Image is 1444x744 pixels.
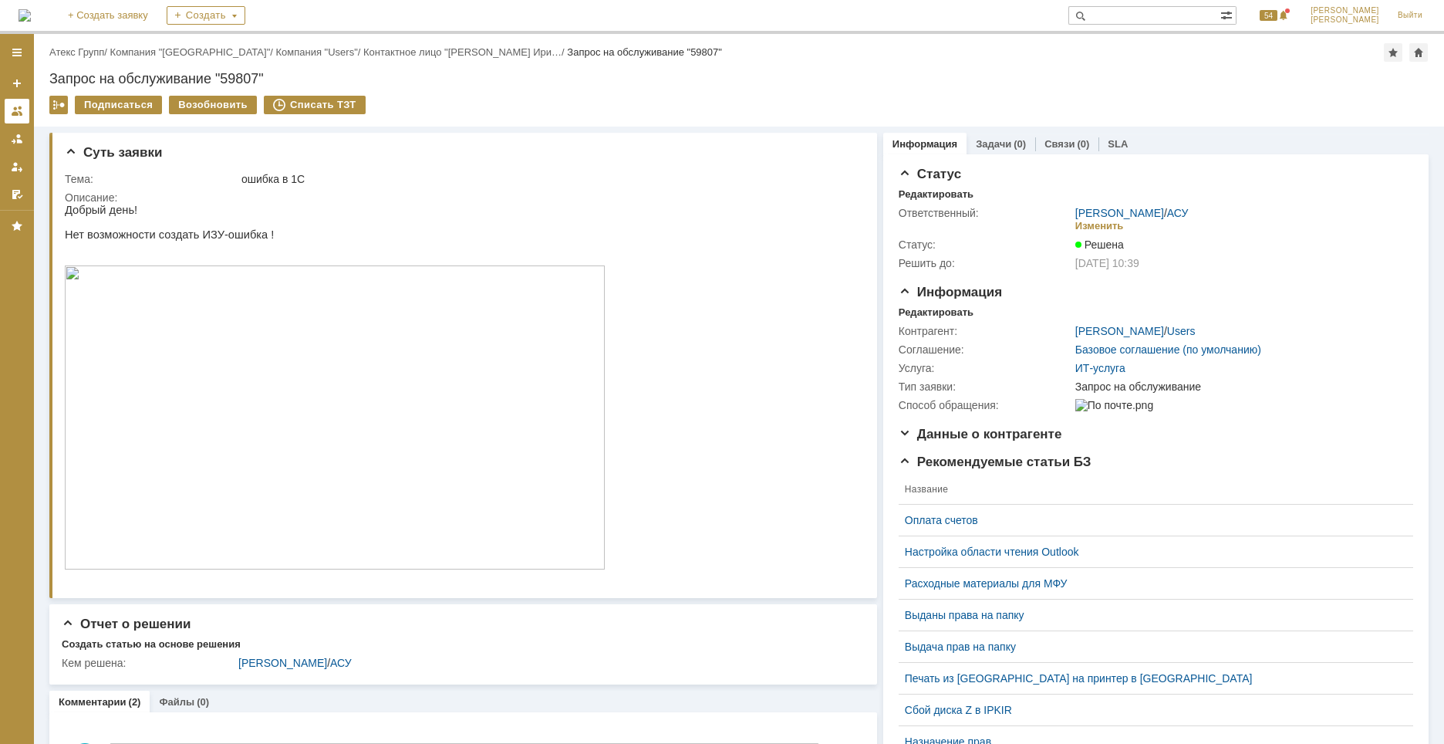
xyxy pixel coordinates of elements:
[49,46,104,58] a: Атекс Групп
[905,641,1395,653] a: Выдача прав на папку
[899,188,973,201] div: Редактировать
[1044,138,1075,150] a: Связи
[567,46,722,58] div: Запрос на обслуживание "59807"
[1384,43,1402,62] div: Добавить в избранное
[129,696,141,708] div: (2)
[15,97,251,108] span: Email отправителя: [EMAIL_ADDRESS][DOMAIN_NAME]
[59,696,127,708] a: Комментарии
[1167,207,1189,219] a: АСУ
[899,285,1002,299] span: Информация
[5,182,29,207] a: Мои согласования
[899,238,1072,251] div: Статус:
[905,609,1395,621] a: Выданы права на папку
[1075,325,1196,337] div: /
[49,71,1429,86] div: Запрос на обслуживание "59807"
[1220,7,1236,22] span: Расширенный поиск
[899,325,1072,337] div: Контрагент:
[197,696,209,708] div: (0)
[167,6,245,25] div: Создать
[238,657,327,669] a: [PERSON_NAME]
[5,154,29,179] a: Мои заявки
[905,514,1395,526] a: Оплата счетов
[1260,10,1277,21] span: 54
[1108,138,1128,150] a: SLA
[899,399,1072,411] div: Способ обращения:
[62,657,235,669] div: Кем решена:
[976,138,1011,150] a: Задачи
[905,546,1395,558] a: Настройка области чтения Outlook
[330,657,352,669] a: АСУ
[1167,325,1196,337] a: Users
[892,138,957,150] a: Информация
[65,173,238,185] div: Тема:
[110,46,271,58] a: Компания "[GEOGRAPHIC_DATA]"
[899,362,1072,374] div: Услуга:
[62,638,241,651] div: Создать статью на основе решения
[19,9,31,22] a: Перейти на домашнюю страницу
[49,96,68,114] div: Работа с массовостью
[899,257,1072,269] div: Решить до:
[110,46,276,58] div: /
[899,380,1072,393] div: Тип заявки:
[1075,399,1153,411] img: По почте.png
[19,9,31,22] img: logo
[1075,380,1405,393] div: Запрос на обслуживание
[1075,257,1139,269] span: [DATE] 10:39
[899,455,1091,469] span: Рекомендуемые статьи БЗ
[363,46,567,58] div: /
[363,46,562,58] a: Контактное лицо "[PERSON_NAME] Ири…
[1075,220,1124,232] div: Изменить
[1311,6,1379,15] span: [PERSON_NAME]
[899,207,1072,219] div: Ответственный:
[1075,207,1164,219] a: [PERSON_NAME]
[241,173,853,185] div: ошибка в 1С
[905,704,1395,716] a: Сбой диска Z в IPKIR
[238,657,853,669] div: /
[276,46,364,58] div: /
[62,617,191,631] span: Отчет о решении
[1075,343,1261,356] a: Базовое соглашение (по умолчанию)
[1075,325,1164,337] a: [PERSON_NAME]
[1077,138,1089,150] div: (0)
[49,46,110,58] div: /
[1075,207,1189,219] div: /
[899,475,1401,505] th: Название
[1014,138,1026,150] div: (0)
[159,696,194,708] a: Файлы
[899,427,1062,441] span: Данные о контрагенте
[1075,362,1125,374] a: ИТ-услуга
[899,306,973,319] div: Редактировать
[65,191,856,204] div: Описание:
[276,46,358,58] a: Компания "Users"
[65,145,162,160] span: Суть заявки
[905,672,1395,685] a: Печать из [GEOGRAPHIC_DATA] на принтер в [GEOGRAPHIC_DATA]
[5,127,29,151] a: Заявки в моей ответственности
[1075,238,1124,251] span: Решена
[905,577,1395,590] a: Расходные материалы для МФУ
[5,99,29,123] a: Заявки на командах
[899,167,961,181] span: Статус
[1409,43,1428,62] div: Сделать домашней страницей
[899,343,1072,356] div: Соглашение:
[5,71,29,96] a: Создать заявку
[1311,15,1379,25] span: [PERSON_NAME]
